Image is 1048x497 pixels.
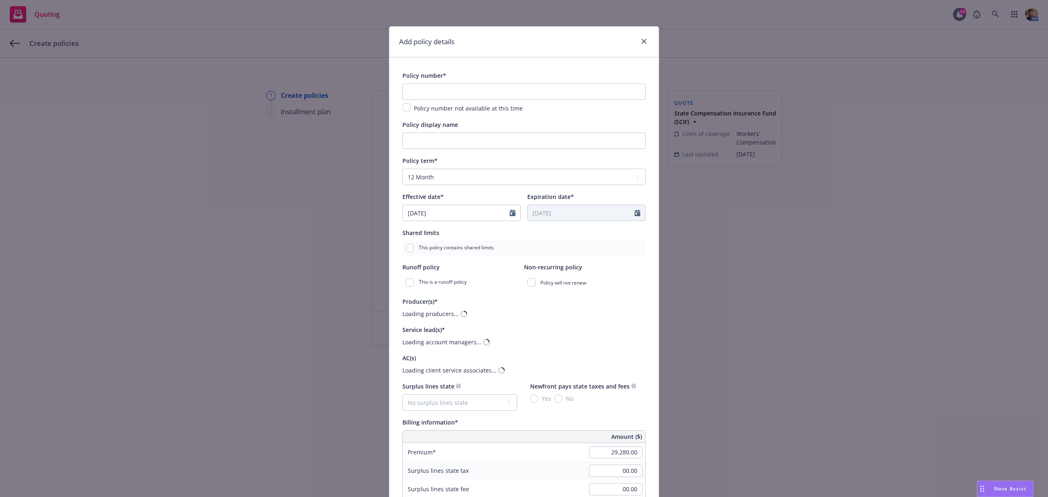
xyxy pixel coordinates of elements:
[408,467,469,474] span: Surplus lines state tax
[530,382,630,390] span: Newfront pays state taxes and fees
[402,338,481,346] div: Loading account managers...
[402,382,454,390] span: Surplus lines state
[510,210,515,216] svg: Calendar
[402,326,445,334] span: Service lead(s)*
[402,298,438,305] span: Producer(s)*
[402,229,439,237] span: Shared limits
[635,210,640,216] svg: Calendar
[611,432,642,441] span: Amount ($)
[528,205,635,221] input: MM/DD/YYYY
[414,104,523,112] span: Policy number not available at this time
[408,485,469,493] span: Surplus lines state fee
[589,483,642,495] input: 0.00
[402,309,459,318] div: Loading producers...
[554,395,562,403] input: No
[402,241,646,255] div: This policy contains shared limits
[524,263,582,271] span: Non-recurring policy
[403,205,510,221] input: MM/DD/YYYY
[977,481,987,497] div: Drag to move
[589,446,642,459] input: 0.00
[399,36,454,47] h1: Add policy details
[402,263,440,271] span: Runoff policy
[542,394,551,403] span: Yes
[530,395,538,403] input: Yes
[639,36,649,46] a: close
[402,72,446,79] span: Policy number*
[402,121,458,129] span: Policy display name
[994,485,1026,492] span: Nova Assist
[402,275,524,290] div: This is a runoff policy
[402,157,438,165] span: Policy term*
[524,275,646,290] div: Policy will not renew
[527,193,574,201] span: Expiration date*
[977,481,1033,497] button: Nova Assist
[589,465,642,477] input: 0.00
[402,193,444,201] span: Effective date*
[408,448,436,456] span: Premium
[566,394,574,403] span: No
[402,354,416,362] span: AC(s)
[402,418,458,426] span: Billing information*
[402,366,497,375] div: Loading client service associates...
